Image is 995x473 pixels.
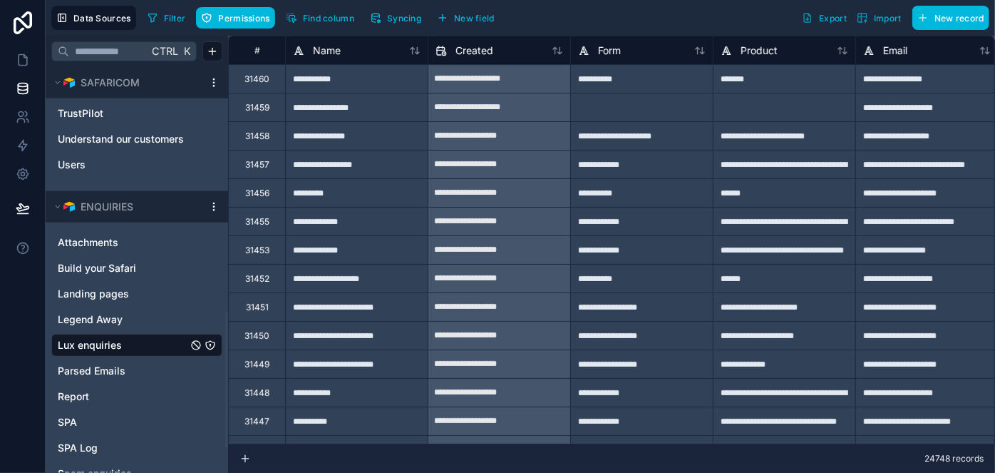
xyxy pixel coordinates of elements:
button: Airtable LogoSAFARICOM [51,73,202,93]
a: SPA [58,415,187,429]
a: Build your Safari [58,261,187,275]
div: Attachments [51,231,222,254]
div: 31451 [246,302,269,313]
span: Created [455,44,493,58]
span: Attachments [58,235,118,250]
div: # [239,45,274,56]
div: 31448 [244,387,269,399]
div: Legend Away [51,308,222,331]
span: Legend Away [58,312,123,327]
img: Airtable Logo [63,77,75,88]
span: ENQUIRIES [81,200,133,214]
button: Airtable LogoENQUIRIES [51,197,202,217]
span: SPA Log [58,441,98,455]
div: 31453 [245,245,269,256]
button: New record [912,6,989,30]
span: Ctrl [150,42,180,60]
div: 31458 [245,131,269,142]
button: Syncing [365,7,426,29]
span: Users [58,158,86,172]
span: Landing pages [58,287,129,301]
div: Understand our customers [51,128,222,151]
div: 31449 [244,359,269,370]
span: Form [598,44,621,58]
span: SPA [58,415,77,429]
div: TrustPilot [51,102,222,125]
a: SPA Log [58,441,187,455]
div: SPA Log [51,437,222,459]
button: New field [432,7,500,29]
span: Import [874,13,902,24]
div: Build your Safari [51,257,222,280]
div: Users [51,153,222,176]
div: 31456 [245,188,269,199]
button: Data Sources [51,6,136,30]
div: 31452 [245,273,269,285]
span: Permissions [218,13,269,24]
span: Filter [164,13,186,24]
div: 31450 [244,330,269,342]
a: Users [58,158,187,172]
span: Export [819,13,847,24]
span: Build your Safari [58,261,136,275]
button: Filter [142,7,191,29]
div: 31457 [245,159,269,171]
span: New field [454,13,495,24]
div: 31459 [245,102,269,113]
div: Lux enquiries [51,334,222,357]
span: 24748 records [924,453,984,464]
a: Legend Away [58,312,187,327]
span: SAFARICOM [81,76,140,90]
a: Permissions [196,7,280,29]
span: TrustPilot [58,106,103,121]
span: Name [313,44,341,58]
span: Lux enquiries [58,338,122,352]
div: 31460 [244,73,269,85]
a: Syncing [365,7,432,29]
span: Product [741,44,778,58]
a: Report [58,390,187,404]
span: New record [934,13,984,24]
a: TrustPilot [58,106,187,121]
span: Find column [303,13,354,24]
button: Permissions [196,7,274,29]
button: Export [797,6,852,30]
span: Parsed Emails [58,364,125,378]
a: Landing pages [58,287,187,301]
div: Parsed Emails [51,360,222,382]
button: Import [852,6,907,30]
div: 31447 [244,416,269,427]
span: Syncing [387,13,421,24]
a: Understand our customers [58,132,187,146]
div: 31455 [245,216,269,228]
span: Report [58,390,89,404]
a: Attachments [58,235,187,250]
a: Lux enquiries [58,338,187,352]
div: Landing pages [51,283,222,305]
a: Parsed Emails [58,364,187,378]
a: New record [907,6,989,30]
button: Find column [281,7,359,29]
span: K [182,46,192,56]
span: Understand our customers [58,132,184,146]
span: Email [883,44,907,58]
img: Airtable Logo [63,201,75,213]
span: Data Sources [73,13,131,24]
div: SPA [51,411,222,434]
div: Report [51,385,222,408]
